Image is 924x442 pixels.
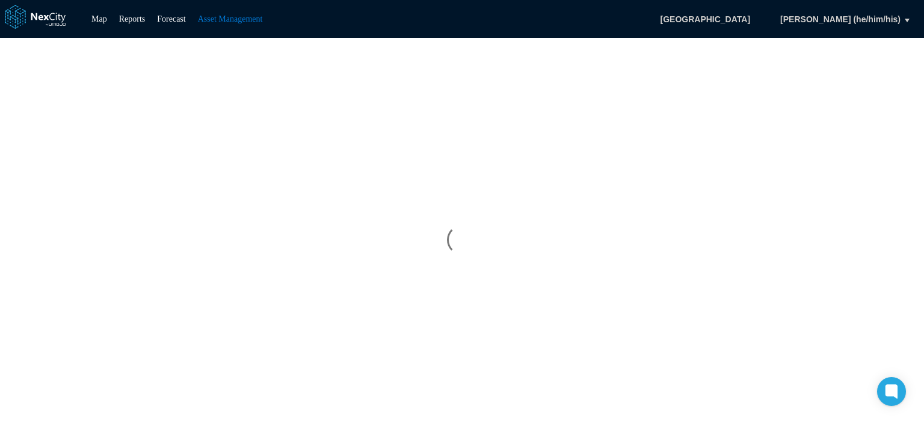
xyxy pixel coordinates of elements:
[119,14,146,23] a: Reports
[91,14,107,23] a: Map
[198,14,263,23] a: Asset Management
[157,14,185,23] a: Forecast
[780,13,901,25] span: [PERSON_NAME] (he/him/his)
[648,9,763,29] span: [GEOGRAPHIC_DATA]
[768,9,913,29] button: [PERSON_NAME] (he/him/his)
